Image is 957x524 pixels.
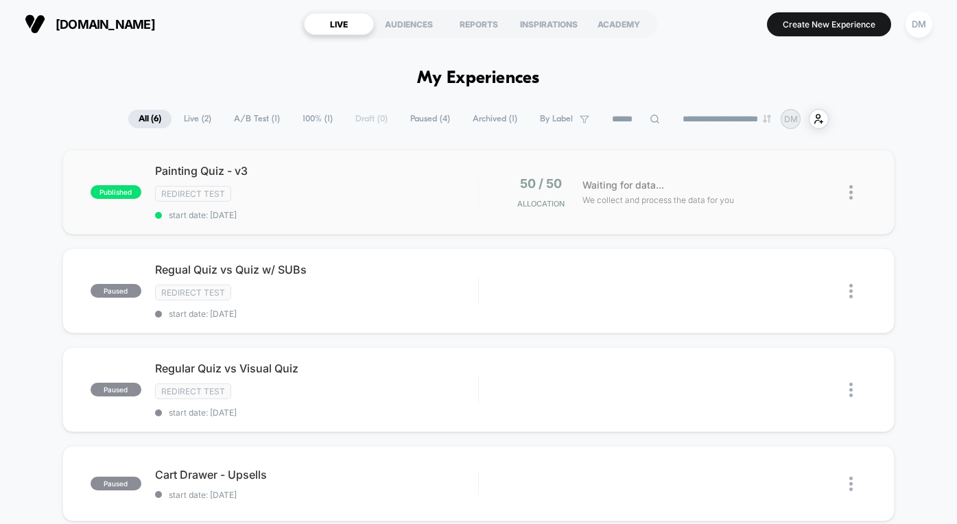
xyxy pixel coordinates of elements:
[155,361,478,375] span: Regular Quiz vs Visual Quiz
[155,468,478,481] span: Cart Drawer - Upsells
[21,13,159,35] button: [DOMAIN_NAME]
[155,309,478,319] span: start date: [DATE]
[540,114,573,124] span: By Label
[462,110,528,128] span: Archived ( 1 )
[25,14,45,34] img: Visually logo
[849,477,853,491] img: close
[517,199,565,209] span: Allocation
[849,383,853,397] img: close
[56,17,155,32] span: [DOMAIN_NAME]
[155,263,478,276] span: Regual Quiz vs Quiz w/ SUBs
[444,13,514,35] div: REPORTS
[417,69,540,88] h1: My Experiences
[582,193,734,206] span: We collect and process the data for you
[767,12,891,36] button: Create New Experience
[155,407,478,418] span: start date: [DATE]
[763,115,771,123] img: end
[224,110,290,128] span: A/B Test ( 1 )
[374,13,444,35] div: AUDIENCES
[155,490,478,500] span: start date: [DATE]
[520,176,562,191] span: 50 / 50
[91,185,141,199] span: published
[155,164,478,178] span: Painting Quiz - v3
[155,383,231,399] span: Redirect Test
[91,284,141,298] span: paused
[91,477,141,490] span: paused
[128,110,172,128] span: All ( 6 )
[91,383,141,396] span: paused
[906,11,932,38] div: DM
[784,114,798,124] p: DM
[584,13,654,35] div: ACADEMY
[292,110,343,128] span: 100% ( 1 )
[155,285,231,300] span: Redirect Test
[400,110,460,128] span: Paused ( 4 )
[849,284,853,298] img: close
[582,178,664,193] span: Waiting for data...
[849,185,853,200] img: close
[174,110,222,128] span: Live ( 2 )
[304,13,374,35] div: LIVE
[155,186,231,202] span: Redirect Test
[514,13,584,35] div: INSPIRATIONS
[901,10,936,38] button: DM
[155,210,478,220] span: start date: [DATE]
